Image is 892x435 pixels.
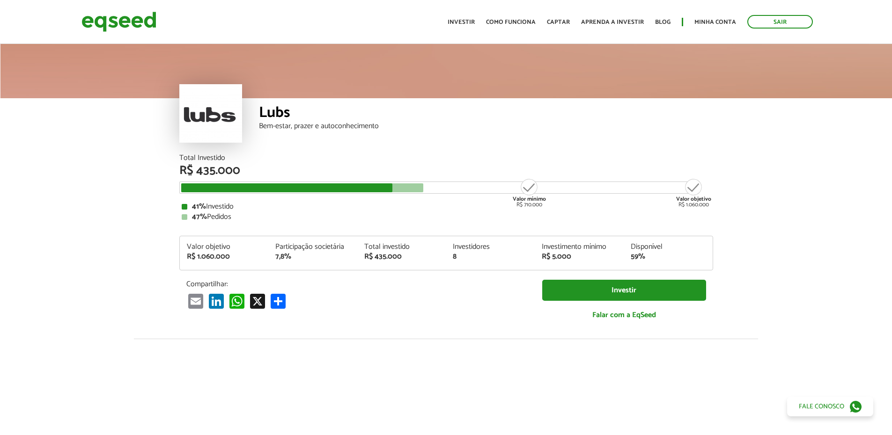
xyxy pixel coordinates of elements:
div: R$ 435.000 [179,165,713,177]
a: Investir [448,19,475,25]
div: Bem-estar, prazer e autoconhecimento [259,123,713,130]
a: Sair [747,15,813,29]
div: R$ 5.000 [542,253,617,261]
a: Blog [655,19,671,25]
strong: 47% [192,210,207,223]
div: Lubs [259,105,713,123]
strong: Valor objetivo [676,195,711,203]
div: Total investido [364,243,439,251]
div: Disponível [631,243,706,251]
a: Email [186,293,205,309]
p: Compartilhar: [186,280,528,289]
a: Falar com a EqSeed [542,305,706,325]
a: Investir [542,280,706,301]
div: R$ 435.000 [364,253,439,261]
div: Valor objetivo [187,243,262,251]
strong: Valor mínimo [513,195,546,203]
div: R$ 1.060.000 [187,253,262,261]
strong: 41% [192,200,206,213]
div: 8 [453,253,528,261]
div: Investidores [453,243,528,251]
a: Como funciona [486,19,536,25]
a: Aprenda a investir [581,19,644,25]
a: WhatsApp [228,293,246,309]
div: Participação societária [275,243,350,251]
a: X [248,293,267,309]
a: Fale conosco [787,397,873,416]
div: 59% [631,253,706,261]
div: R$ 1.060.000 [676,178,711,208]
a: Compartilhar [269,293,288,309]
a: Minha conta [694,19,736,25]
div: Pedidos [182,213,711,221]
div: Investido [182,203,711,210]
div: R$ 710.000 [512,178,547,208]
div: Total Investido [179,154,713,162]
div: 7,8% [275,253,350,261]
a: LinkedIn [207,293,226,309]
img: EqSeed [81,9,156,34]
a: Captar [547,19,570,25]
div: Investimento mínimo [542,243,617,251]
